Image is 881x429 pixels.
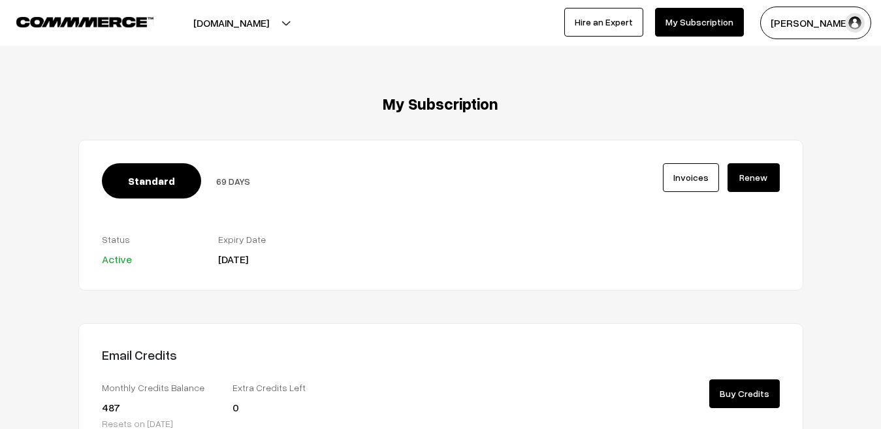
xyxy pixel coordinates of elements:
span: Active [102,253,132,266]
span: Standard [102,163,201,199]
span: 487 [102,401,120,414]
label: Expiry Date [218,232,315,246]
label: Monthly Credits Balance [102,381,213,394]
label: Extra Credits Left [232,381,344,394]
a: Buy Credits [709,379,780,408]
label: Status [102,232,199,246]
a: Hire an Expert [564,8,643,37]
span: Resets on [DATE] [102,418,173,429]
span: 69 DAYS [216,176,250,187]
h4: Email Credits [102,347,431,362]
span: [DATE] [218,253,248,266]
a: COMMMERCE [16,13,131,29]
button: [DOMAIN_NAME] [148,7,315,39]
h3: My Subscription [78,95,803,114]
a: My Subscription [655,8,744,37]
button: [PERSON_NAME] [760,7,871,39]
a: Renew [728,163,780,192]
span: 0 [232,401,239,414]
img: COMMMERCE [16,17,153,27]
img: user [845,13,865,33]
a: Invoices [663,163,719,192]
